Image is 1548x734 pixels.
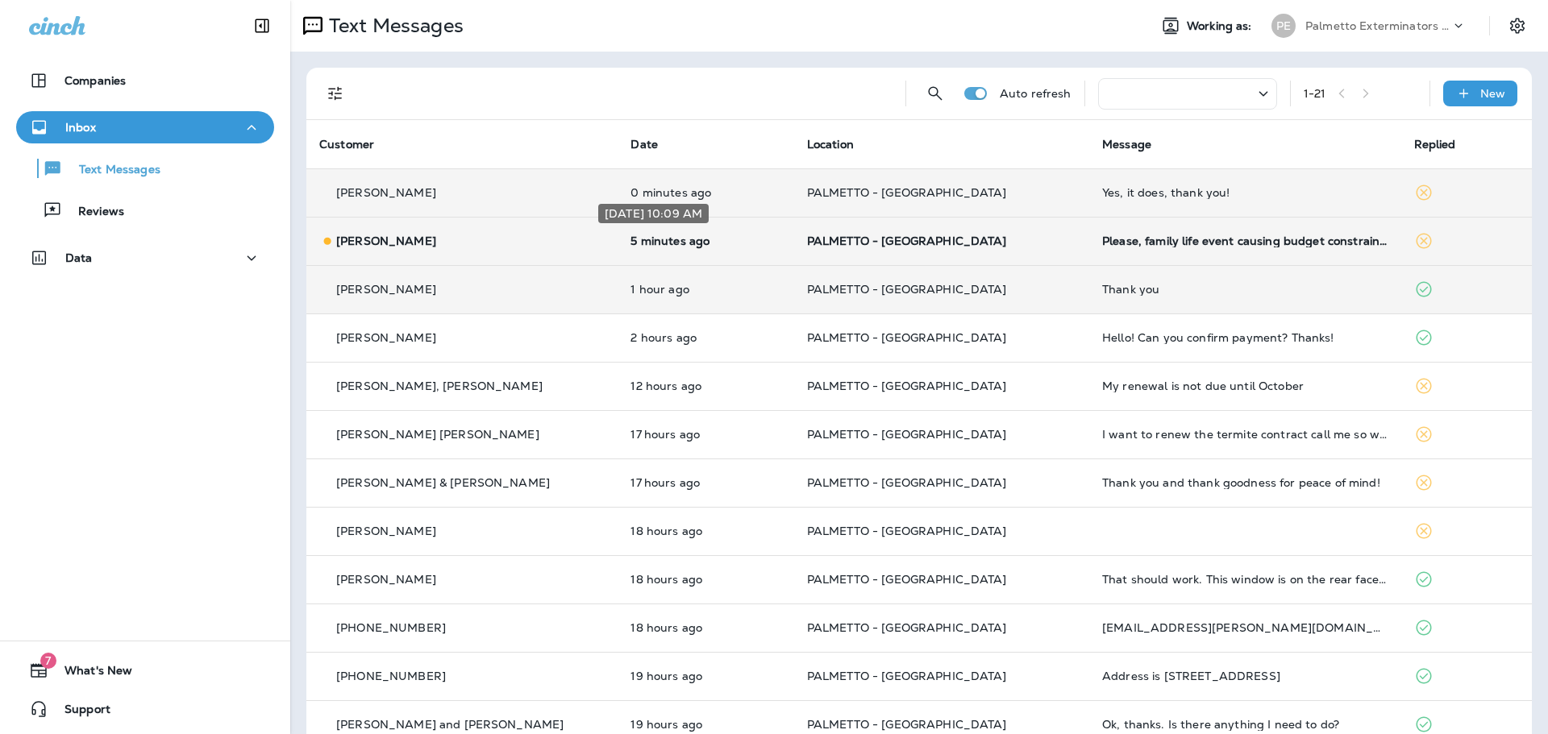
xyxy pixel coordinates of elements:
[16,193,274,227] button: Reviews
[336,428,539,441] p: [PERSON_NAME] [PERSON_NAME]
[630,476,780,489] p: Aug 13, 2025 04:28 PM
[48,664,132,683] span: What's New
[1304,87,1326,100] div: 1 - 21
[630,137,658,151] span: Date
[322,14,464,38] p: Text Messages
[65,251,93,264] p: Data
[1414,137,1456,151] span: Replied
[319,137,374,151] span: Customer
[630,379,780,392] p: Aug 13, 2025 10:06 PM
[1305,19,1450,32] p: Palmetto Exterminators LLC
[630,331,780,344] p: Aug 14, 2025 07:31 AM
[1102,718,1388,731] div: Ok, thanks. Is there anything I need to do?
[807,524,1007,538] span: PALMETTO - [GEOGRAPHIC_DATA]
[1102,137,1151,151] span: Message
[65,121,96,134] p: Inbox
[1102,186,1388,199] div: Yes, it does, thank you!
[1102,379,1388,392] div: My renewal is not due until October
[336,718,564,731] p: [PERSON_NAME] and [PERSON_NAME]
[336,331,436,344] p: [PERSON_NAME]
[336,573,436,586] p: [PERSON_NAME]
[336,379,543,392] p: [PERSON_NAME], [PERSON_NAME]
[1102,331,1388,344] div: Hello! Can you confirm payment? Thanks!
[1503,11,1532,40] button: Settings
[919,77,951,110] button: Search Messages
[630,670,780,682] p: Aug 13, 2025 02:37 PM
[1271,14,1296,38] div: PE
[16,654,274,686] button: 7What's New
[1102,670,1388,682] div: Address is 2585 Seabrook Island Road; Seabrook Island
[807,282,1007,297] span: PALMETTO - [GEOGRAPHIC_DATA]
[630,428,780,441] p: Aug 13, 2025 04:54 PM
[336,476,550,489] p: [PERSON_NAME] & [PERSON_NAME]
[16,111,274,143] button: Inbox
[48,703,110,722] span: Support
[807,137,854,151] span: Location
[807,620,1007,635] span: PALMETTO - [GEOGRAPHIC_DATA]
[807,717,1007,732] span: PALMETTO - [GEOGRAPHIC_DATA]
[62,205,124,220] p: Reviews
[16,242,274,274] button: Data
[1102,621,1388,634] div: asb1954@reagan.com
[1187,19,1255,33] span: Working as:
[630,283,780,296] p: Aug 14, 2025 08:36 AM
[1102,283,1388,296] div: Thank you
[630,718,780,731] p: Aug 13, 2025 02:20 PM
[807,330,1007,345] span: PALMETTO - [GEOGRAPHIC_DATA]
[239,10,285,42] button: Collapse Sidebar
[630,573,780,586] p: Aug 13, 2025 04:05 PM
[1102,573,1388,586] div: That should work. This window is on the rear face of the house, above the kitchen sink. It is eas...
[336,670,446,682] p: [PHONE_NUMBER]
[63,163,160,178] p: Text Messages
[807,475,1007,490] span: PALMETTO - [GEOGRAPHIC_DATA]
[1102,476,1388,489] div: Thank you and thank goodness for peace of mind!
[807,185,1007,200] span: PALMETTO - [GEOGRAPHIC_DATA]
[630,234,780,247] p: Aug 14, 2025 10:09 AM
[336,283,436,296] p: [PERSON_NAME]
[16,64,274,97] button: Companies
[1102,234,1388,247] div: Please, family life event causing budget constraints
[807,234,1007,248] span: PALMETTO - [GEOGRAPHIC_DATA]
[336,234,436,247] p: [PERSON_NAME]
[16,693,274,725] button: Support
[1480,87,1505,100] p: New
[807,379,1007,393] span: PALMETTO - [GEOGRAPHIC_DATA]
[1000,87,1072,100] p: Auto refresh
[1102,428,1388,441] div: I want to renew the termite contract call me so we can discuss the date you will check my home.
[64,74,126,87] p: Companies
[807,427,1007,442] span: PALMETTO - [GEOGRAPHIC_DATA]
[336,621,446,634] p: [PHONE_NUMBER]
[40,653,56,669] span: 7
[630,525,780,537] p: Aug 13, 2025 04:10 PM
[336,186,436,199] p: [PERSON_NAME]
[807,669,1007,683] span: PALMETTO - [GEOGRAPHIC_DATA]
[336,525,436,537] p: [PERSON_NAME]
[16,151,274,185] button: Text Messages
[630,186,780,199] p: Aug 14, 2025 10:13 AM
[598,204,709,223] div: [DATE] 10:09 AM
[319,77,352,110] button: Filters
[807,572,1007,587] span: PALMETTO - [GEOGRAPHIC_DATA]
[630,621,780,634] p: Aug 13, 2025 03:48 PM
